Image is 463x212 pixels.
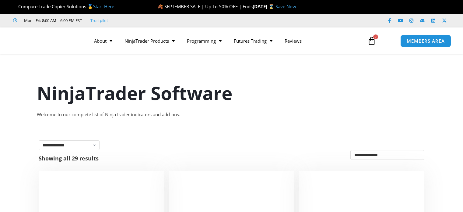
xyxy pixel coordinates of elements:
[13,4,18,9] img: 🏆
[13,30,79,52] img: LogoAI | Affordable Indicators – NinjaTrader
[373,34,378,39] span: 0
[37,80,426,106] h1: NinjaTrader Software
[13,3,114,9] span: Compare Trade Copier Solutions 🥇
[90,17,108,24] a: Trustpilot
[228,34,279,48] a: Futures Trading
[88,34,361,48] nav: Menu
[407,39,445,43] span: MEMBERS AREA
[88,34,118,48] a: About
[275,3,296,9] a: Save Now
[157,3,253,9] span: 🍂 SEPTEMBER SALE | Up To 50% OFF | Ends
[93,3,114,9] a: Start Here
[181,34,228,48] a: Programming
[358,32,385,50] a: 0
[39,156,99,161] p: Showing all 29 results
[350,150,424,160] select: Shop order
[253,3,275,9] strong: [DATE] ⌛
[400,35,451,47] a: MEMBERS AREA
[37,110,426,119] div: Welcome to our complete list of NinjaTrader indicators and add-ons.
[118,34,181,48] a: NinjaTrader Products
[279,34,308,48] a: Reviews
[23,17,82,24] span: Mon - Fri: 8:00 AM – 6:00 PM EST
